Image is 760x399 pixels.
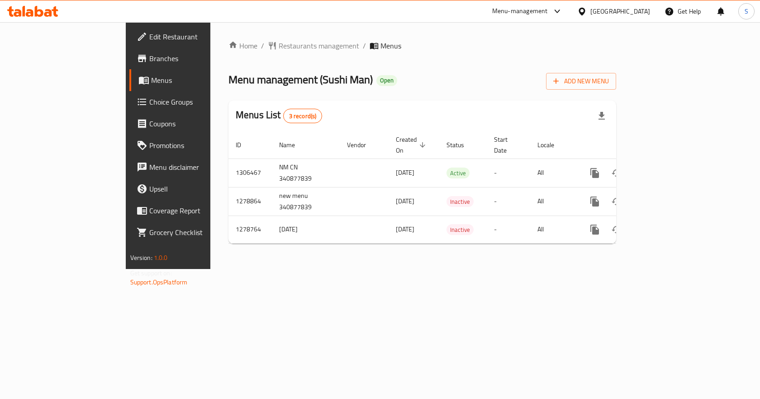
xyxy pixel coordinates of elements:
[591,105,613,127] div: Export file
[446,168,470,178] div: Active
[236,108,322,123] h2: Menus List
[129,200,253,221] a: Coverage Report
[530,159,577,187] td: All
[584,191,606,212] button: more
[272,159,340,187] td: NM CN 340877839
[363,40,366,51] li: /
[530,216,577,243] td: All
[151,75,246,86] span: Menus
[149,183,246,194] span: Upsell
[279,139,307,150] span: Name
[129,135,253,156] a: Promotions
[130,267,172,279] span: Get support on:
[494,134,519,156] span: Start Date
[347,139,378,150] span: Vendor
[546,73,616,90] button: Add New Menu
[129,91,253,113] a: Choice Groups
[590,6,650,16] div: [GEOGRAPHIC_DATA]
[745,6,748,16] span: S
[272,216,340,243] td: [DATE]
[487,159,530,187] td: -
[236,139,253,150] span: ID
[149,227,246,238] span: Grocery Checklist
[376,77,397,84] span: Open
[492,6,548,17] div: Menu-management
[530,187,577,216] td: All
[606,162,627,184] button: Change Status
[149,140,246,151] span: Promotions
[606,191,627,212] button: Change Status
[380,40,401,51] span: Menus
[284,112,322,120] span: 3 record(s)
[129,221,253,243] a: Grocery Checklist
[129,178,253,200] a: Upsell
[129,48,253,69] a: Branches
[396,223,414,235] span: [DATE]
[130,276,188,288] a: Support.OpsPlatform
[149,162,246,173] span: Menu disclaimer
[129,26,253,48] a: Edit Restaurant
[446,225,474,235] span: Inactive
[537,139,566,150] span: Locale
[130,252,152,264] span: Version:
[149,118,246,129] span: Coupons
[149,205,246,216] span: Coverage Report
[129,156,253,178] a: Menu disclaimer
[577,131,678,159] th: Actions
[279,40,359,51] span: Restaurants management
[376,75,397,86] div: Open
[149,53,246,64] span: Branches
[396,167,414,178] span: [DATE]
[129,69,253,91] a: Menus
[272,187,340,216] td: new menu 340877839
[154,252,168,264] span: 1.0.0
[129,113,253,135] a: Coupons
[487,187,530,216] td: -
[149,96,246,107] span: Choice Groups
[446,168,470,178] span: Active
[228,131,678,244] table: enhanced table
[268,40,359,51] a: Restaurants management
[446,197,474,207] span: Inactive
[584,219,606,240] button: more
[446,139,476,150] span: Status
[606,219,627,240] button: Change Status
[261,40,264,51] li: /
[584,162,606,184] button: more
[396,195,414,207] span: [DATE]
[283,109,323,123] div: Total records count
[149,31,246,42] span: Edit Restaurant
[396,134,428,156] span: Created On
[228,40,616,51] nav: breadcrumb
[487,216,530,243] td: -
[553,76,609,87] span: Add New Menu
[228,69,373,90] span: Menu management ( Sushi Man )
